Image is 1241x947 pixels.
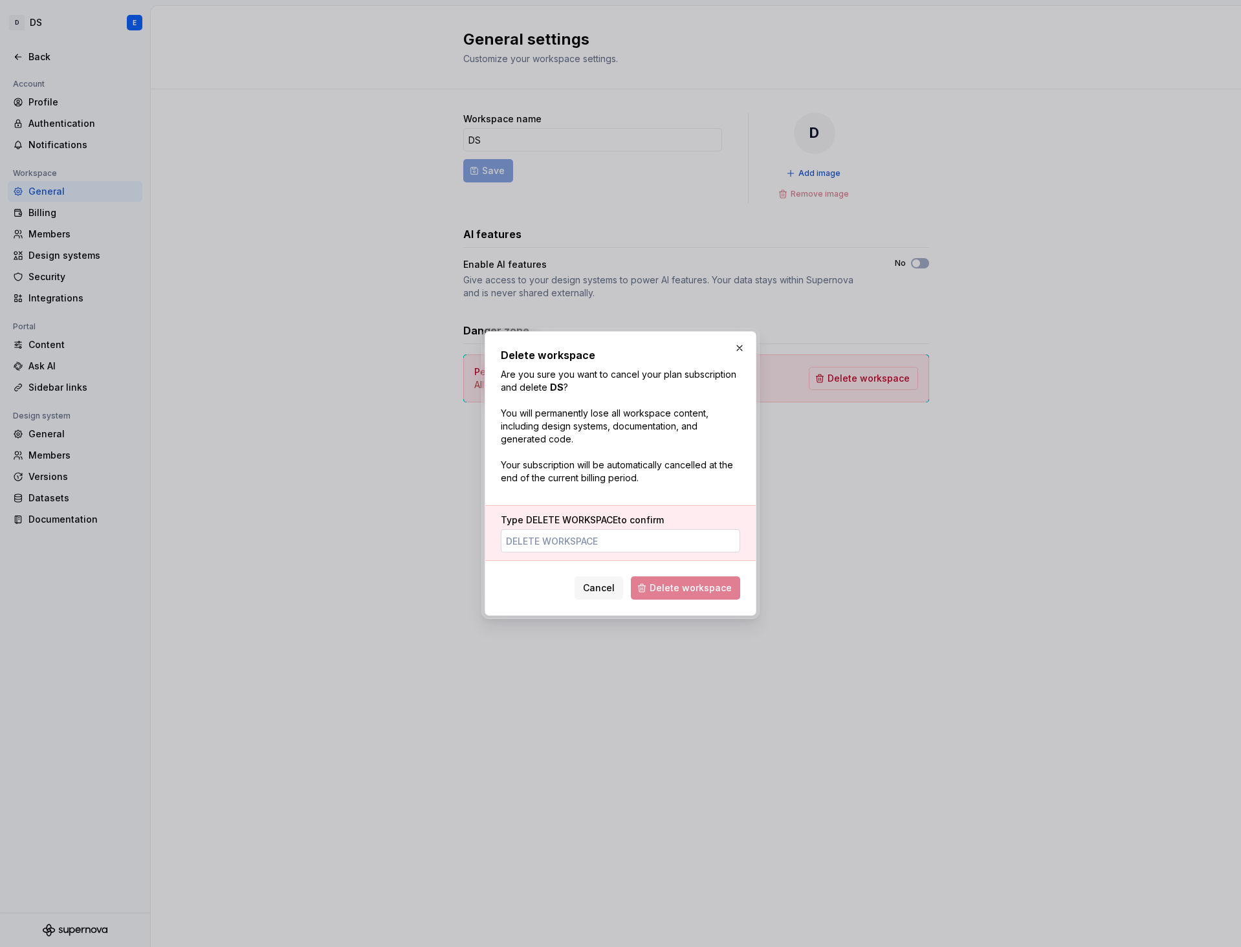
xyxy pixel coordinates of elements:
span: DELETE WORKSPACE [526,514,618,525]
h2: Delete workspace [501,347,740,363]
span: Cancel [583,582,615,594]
strong: DS [550,382,564,393]
input: DELETE WORKSPACE [501,529,740,552]
p: Are you sure you want to cancel your plan subscription and delete ? You will permanently lose all... [501,368,740,484]
button: Cancel [575,576,623,600]
label: Type to confirm [501,514,664,527]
